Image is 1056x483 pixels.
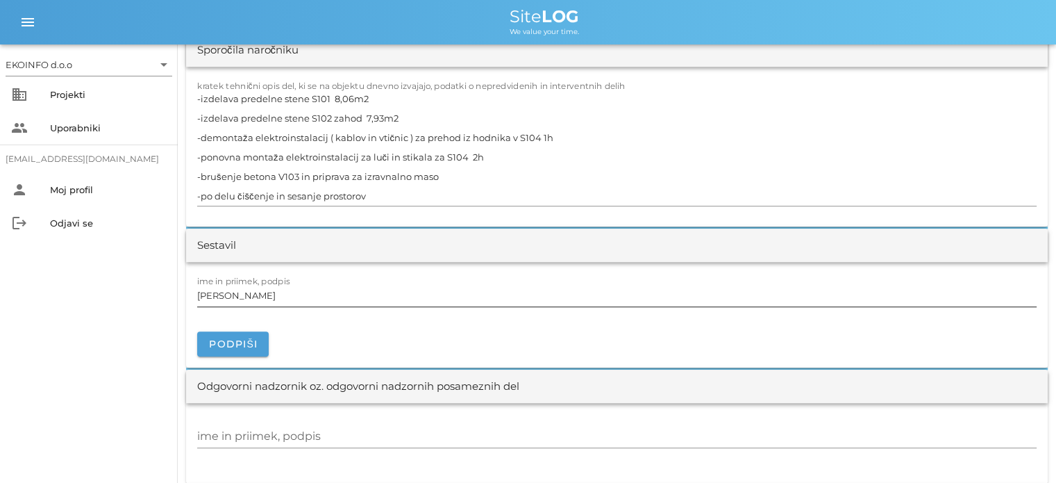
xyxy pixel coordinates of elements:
label: kratek tehnični opis del, ki se na objektu dnevno izvajajo, podatki o nepredvidenih in interventn... [197,81,626,91]
div: EKOINFO d.o.o [6,54,172,76]
i: arrow_drop_down [156,56,172,73]
i: menu [19,14,36,31]
div: Uporabniki [50,122,167,133]
div: Odgovorni nadzornik oz. odgovorni nadzornih posameznih del [197,379,519,395]
div: EKOINFO d.o.o [6,58,72,71]
div: Odjavi se [50,218,167,229]
i: business [11,86,28,103]
i: logout [11,215,28,231]
div: Sestavil [197,238,236,254]
iframe: Chat Widget [987,416,1056,483]
div: Projekti [50,89,167,100]
i: people [11,120,28,136]
span: Site [510,6,579,26]
div: Moj profil [50,184,167,195]
label: ime in priimek, podpis [197,276,290,286]
span: We value your time. [510,27,579,36]
div: Pripomoček za klepet [987,416,1056,483]
button: Podpiši [197,331,269,357]
div: Sporočila naročniku [197,42,299,58]
b: LOG [542,6,579,26]
span: Podpiši [208,338,258,350]
i: person [11,181,28,198]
